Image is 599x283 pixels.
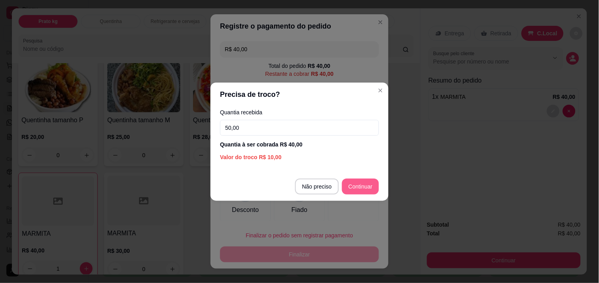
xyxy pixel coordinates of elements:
button: Não preciso [295,179,339,194]
div: Valor do troco R$ 10,00 [220,153,379,161]
button: Continuar [342,179,379,194]
div: Quantia à ser cobrada R$ 40,00 [220,141,379,148]
header: Precisa de troco? [211,83,388,106]
button: Close [374,84,387,97]
label: Quantia recebida [220,110,379,115]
